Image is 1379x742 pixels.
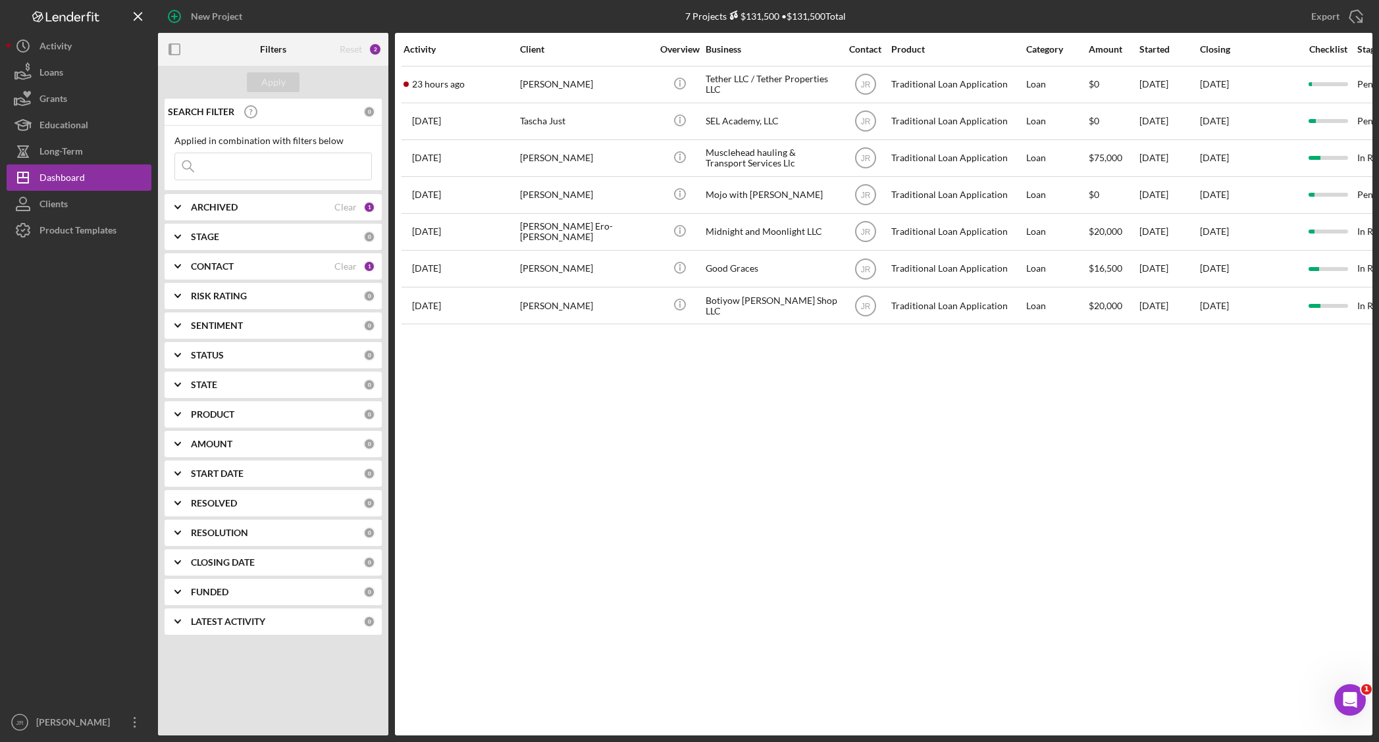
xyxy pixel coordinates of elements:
button: Educational [7,112,151,138]
div: Traditional Loan Application [891,67,1023,102]
div: Traditional Loan Application [891,251,1023,286]
button: Loans [7,59,151,86]
time: [DATE] [1200,115,1229,126]
button: Activity [7,33,151,59]
span: $75,000 [1089,152,1122,163]
div: Loan [1026,288,1087,323]
div: Musclehead hauling & Transport Services Llc [706,141,837,176]
b: CLOSING DATE [191,557,255,568]
div: $131,500 [727,11,779,22]
b: AMOUNT [191,439,232,449]
div: Long-Term [39,138,83,168]
div: Contact [841,44,890,55]
time: 2025-05-15 16:46 [412,189,441,200]
div: Closing [1200,44,1299,55]
div: Grants [39,86,67,115]
div: [PERSON_NAME] [520,141,652,176]
span: $0 [1089,115,1099,126]
div: [DATE] [1139,178,1199,212]
b: RESOLVED [191,498,237,508]
text: JR [860,264,870,274]
b: SENTIMENT [191,320,243,331]
div: Overview [655,44,704,55]
div: Checklist [1300,44,1356,55]
a: Long-Term [7,138,151,164]
b: FUNDED [191,587,228,597]
div: Tascha Just [520,104,652,139]
time: [DATE] [1200,78,1229,89]
b: STATE [191,380,217,390]
div: Loan [1026,67,1087,102]
div: [PERSON_NAME] [520,288,652,323]
div: Midnight and Moonlight LLC [706,214,837,249]
div: 0 [363,320,375,332]
text: JR [860,228,870,237]
div: Clients [39,191,68,220]
b: STATUS [191,350,224,360]
div: Loan [1026,104,1087,139]
div: 0 [363,468,375,480]
text: JR [860,80,870,89]
button: JR[PERSON_NAME] [7,709,151,735]
div: Traditional Loan Application [891,178,1023,212]
button: New Project [158,3,255,30]
div: Loan [1026,141,1087,176]
div: Started [1139,44,1199,55]
div: Apply [261,72,286,92]
div: [PERSON_NAME] [520,67,652,102]
div: [PERSON_NAME] [33,709,118,739]
div: SEL Academy, LLC [706,104,837,139]
div: Activity [39,33,72,62]
div: Loan [1026,178,1087,212]
div: 1 [363,260,375,272]
div: 0 [363,438,375,450]
time: [DATE] [1200,152,1229,163]
b: RESOLUTION [191,528,248,538]
b: RISK RATING [191,291,247,301]
div: Loans [39,59,63,89]
div: Educational [39,112,88,141]
button: Dashboard [7,164,151,191]
button: Grants [7,86,151,112]
button: Product Templates [7,217,151,243]
div: Traditional Loan Application [891,141,1023,176]
time: [DATE] [1200,262,1229,274]
div: 2 [369,43,382,56]
div: [DATE] [1139,141,1199,176]
time: 2025-02-22 21:38 [412,301,441,311]
span: $20,000 [1089,300,1122,311]
b: START DATE [191,468,244,479]
button: Apply [247,72,299,92]
time: 2025-10-09 15:48 [412,79,465,89]
time: [DATE] [1200,189,1229,200]
span: $0 [1089,78,1099,89]
div: 0 [363,106,375,118]
text: JR [860,301,870,310]
div: Activity [403,44,519,55]
time: 2025-04-22 19:13 [412,263,441,274]
div: 0 [363,556,375,568]
div: Clear [334,261,357,272]
div: [PERSON_NAME] [520,178,652,212]
div: 0 [363,290,375,302]
time: 2025-09-08 22:05 [412,153,441,163]
text: JR [860,117,870,126]
div: Traditional Loan Application [891,104,1023,139]
div: [DATE] [1139,214,1199,249]
text: JR [16,719,24,726]
time: [DATE] [1200,300,1229,311]
text: JR [860,154,870,163]
div: Product Templates [39,217,117,247]
span: $20,000 [1089,226,1122,237]
div: Amount [1089,44,1138,55]
div: Loan [1026,251,1087,286]
time: 2025-09-23 15:53 [412,116,441,126]
div: 0 [363,616,375,628]
div: Dashboard [39,164,85,194]
time: [DATE] [1200,226,1229,237]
